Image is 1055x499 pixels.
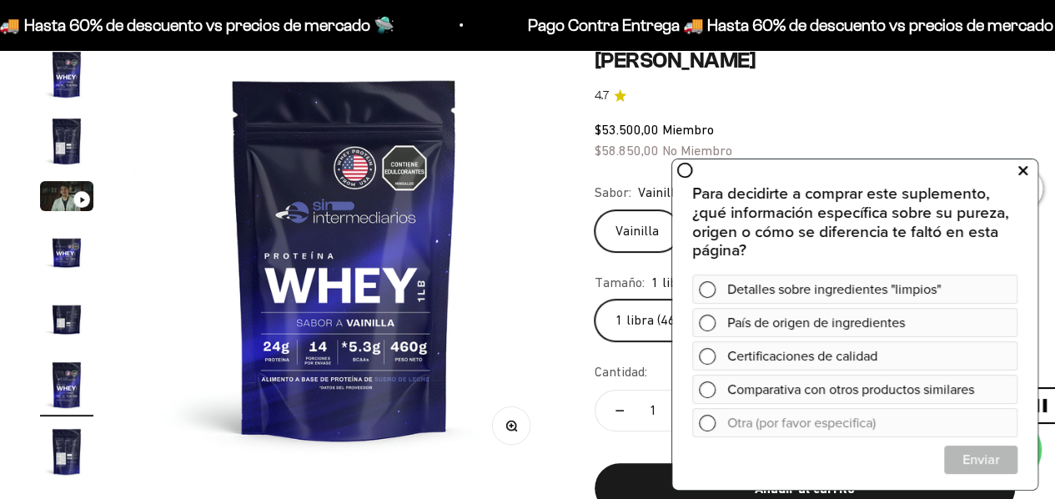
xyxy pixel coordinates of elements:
[40,425,93,478] img: Proteína Whey - Vainilla
[662,122,714,137] span: Miembro
[40,425,93,483] button: Ir al artículo 7
[40,181,93,216] button: Ir al artículo 3
[40,291,93,345] img: Proteína Whey - Vainilla
[664,391,712,431] button: Aumentar cantidad
[595,182,631,204] legend: Sabor:
[595,143,659,158] span: $58.850,00
[651,272,730,294] span: 1 libra (460g)
[40,48,93,106] button: Ir al artículo 1
[638,182,681,204] span: Vainilla
[595,87,609,105] span: 4.7
[40,224,93,278] img: Proteína Whey - Vainilla
[40,114,93,168] img: Proteína Whey - Vainilla
[595,122,659,137] span: $53.500,00
[595,87,1015,105] a: 4.74.7 de 5.0 estrellas
[40,48,93,101] img: Proteína Whey - Vainilla
[40,358,93,411] img: Proteína Whey - Vainilla
[595,361,647,383] label: Cantidad:
[40,358,93,416] button: Ir al artículo 6
[595,272,645,294] legend: Tamaño:
[134,48,555,469] img: Proteína Whey - Vainilla
[40,114,93,173] button: Ir al artículo 2
[40,291,93,350] button: Ir al artículo 5
[40,224,93,283] button: Ir al artículo 4
[662,143,732,158] span: No Miembro
[595,391,644,431] button: Reducir cantidad
[672,158,1037,490] iframe: zigpoll-iframe
[595,48,1015,73] h1: [PERSON_NAME]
